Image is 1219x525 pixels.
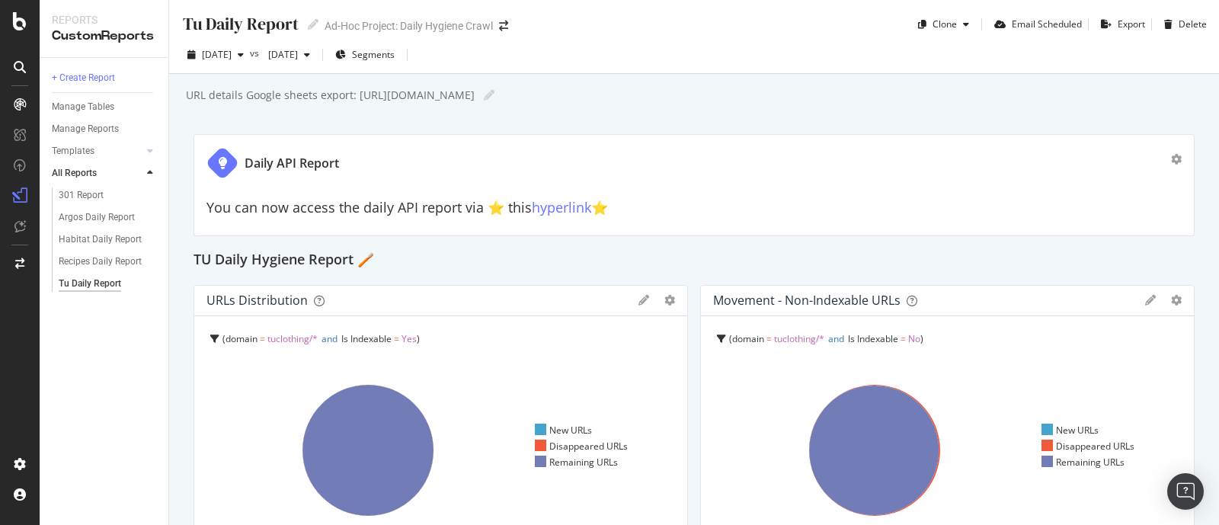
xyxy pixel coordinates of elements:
div: All Reports [52,165,97,181]
a: Habitat Daily Report [59,232,158,248]
div: Delete [1179,18,1207,30]
a: 301 Report [59,187,158,203]
div: + Create Report [52,70,115,86]
button: Segments [329,43,401,67]
span: domain [226,332,258,345]
button: [DATE] [262,43,316,67]
div: arrow-right-arrow-left [499,21,508,31]
div: Reports [52,12,156,27]
div: Daily API ReportYou can now access the daily API report via ⭐️ thishyperlink⭐️ [194,134,1195,236]
span: = [766,332,772,345]
span: Is Indexable [341,332,392,345]
a: All Reports [52,165,142,181]
div: New URLs [1041,424,1099,437]
a: Tu Daily Report [59,276,158,292]
div: Remaining URLs [535,456,619,469]
span: domain [732,332,764,345]
span: Yes [402,332,417,345]
span: tuclothing/* [267,332,318,345]
span: = [901,332,906,345]
button: Delete [1158,12,1207,37]
span: = [394,332,399,345]
span: Is Indexable [848,332,898,345]
div: Manage Reports [52,121,119,137]
span: 2025 Sep. 24th [202,48,232,61]
div: Disappeared URLs [535,440,629,453]
a: + Create Report [52,70,158,86]
button: Export [1095,12,1145,37]
div: Open Intercom Messenger [1167,473,1204,510]
div: Recipes Daily Report [59,254,142,270]
div: gear [1171,154,1182,165]
a: Templates [52,143,142,159]
span: vs [250,46,262,59]
a: hyperlink [532,198,591,216]
span: 2025 Aug. 26th [262,48,298,61]
div: Tu Daily Report [59,276,121,292]
a: Manage Reports [52,121,158,137]
i: Edit report name [484,90,494,101]
a: Manage Tables [52,99,158,115]
div: gear [664,295,675,306]
span: No [908,332,920,345]
button: [DATE] [181,43,250,67]
div: Disappeared URLs [1041,440,1135,453]
div: Habitat Daily Report [59,232,142,248]
div: Movement - non-indexable URLs [713,293,901,308]
div: URLs Distribution [206,293,308,308]
div: Ad-Hoc Project: Daily Hygiene Crawl [325,18,493,34]
span: tuclothing/* [774,332,824,345]
h2: You can now access the daily API report via ⭐️ this ⭐️ [206,200,1182,216]
div: 301 Report [59,187,104,203]
button: Clone [912,12,975,37]
a: Recipes Daily Report [59,254,158,270]
div: Email Scheduled [1012,18,1082,30]
div: Clone [933,18,957,30]
div: Argos Daily Report [59,210,135,226]
span: Segments [352,48,395,61]
div: Daily API Report [245,155,339,172]
h2: TU Daily Hygiene Report 🪥 [194,248,374,273]
span: and [828,332,844,345]
i: Edit report name [308,19,318,30]
div: CustomReports [52,27,156,45]
button: Email Scheduled [988,12,1082,37]
span: = [260,332,265,345]
div: URL details Google sheets export: [URL][DOMAIN_NAME] [184,88,475,103]
div: New URLs [535,424,593,437]
div: gear [1171,295,1182,306]
div: Remaining URLs [1041,456,1125,469]
div: Manage Tables [52,99,114,115]
div: Export [1118,18,1145,30]
span: and [322,332,338,345]
a: Argos Daily Report [59,210,158,226]
div: TU Daily Hygiene Report 🪥 [194,248,1195,273]
div: Tu Daily Report [181,12,299,36]
div: Templates [52,143,94,159]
